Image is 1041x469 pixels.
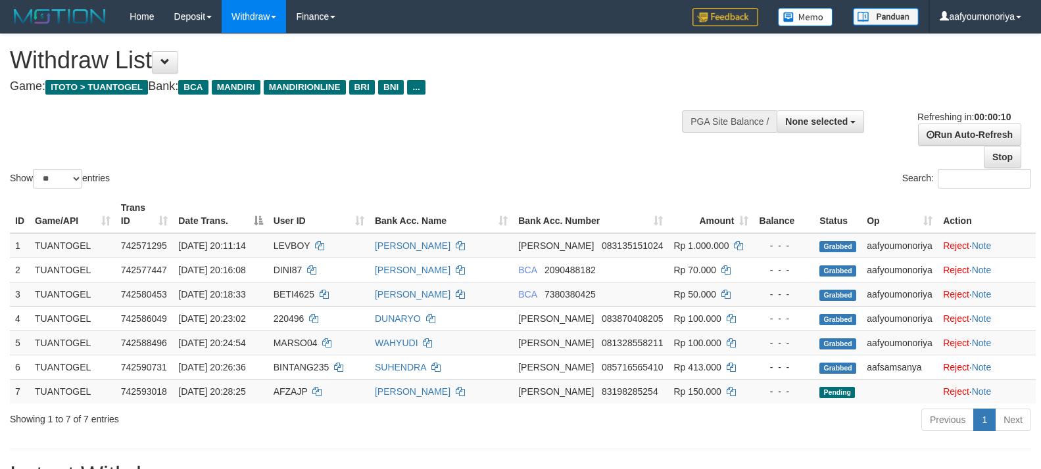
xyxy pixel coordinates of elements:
[30,330,116,355] td: TUANTOGEL
[938,257,1036,282] td: ·
[972,265,992,275] a: Note
[518,313,594,324] span: [PERSON_NAME]
[938,196,1036,233] th: Action
[375,313,421,324] a: DUNARYO
[30,379,116,403] td: TUANTOGEL
[938,379,1036,403] td: ·
[754,196,814,233] th: Balance
[972,240,992,251] a: Note
[759,361,809,374] div: - - -
[759,288,809,301] div: - - -
[121,338,167,348] span: 742588496
[943,362,969,372] a: Reject
[673,386,721,397] span: Rp 150.000
[602,240,663,251] span: Copy 083135151024 to clipboard
[759,263,809,277] div: - - -
[10,306,30,330] td: 4
[602,386,658,397] span: Copy 83198285254 to clipboard
[10,330,30,355] td: 5
[30,196,116,233] th: Game/API: activate to sort column ascending
[545,265,596,275] span: Copy 2090488182 to clipboard
[10,407,424,426] div: Showing 1 to 7 of 7 entries
[819,314,856,325] span: Grabbed
[759,312,809,325] div: - - -
[902,169,1031,189] label: Search:
[819,363,856,374] span: Grabbed
[274,313,304,324] span: 220496
[178,338,245,348] span: [DATE] 20:24:54
[121,289,167,300] span: 742580453
[819,241,856,252] span: Grabbed
[10,233,30,258] td: 1
[972,313,992,324] a: Note
[375,362,426,372] a: SUHENDRA
[759,239,809,252] div: - - -
[602,313,663,324] span: Copy 083870408205 to clipboard
[178,80,208,95] span: BCA
[349,80,375,95] span: BRI
[30,257,116,282] td: TUANTOGEL
[375,386,450,397] a: [PERSON_NAME]
[943,289,969,300] a: Reject
[375,265,450,275] a: [PERSON_NAME]
[274,338,318,348] span: MARSO04
[938,169,1031,189] input: Search:
[785,116,848,127] span: None selected
[602,362,663,372] span: Copy 085716565410 to clipboard
[370,196,513,233] th: Bank Acc. Name: activate to sort column ascending
[673,240,729,251] span: Rp 1.000.000
[274,362,329,372] span: BINTANG235
[938,282,1036,306] td: ·
[973,409,996,431] a: 1
[518,240,594,251] span: [PERSON_NAME]
[121,240,167,251] span: 742571295
[178,240,245,251] span: [DATE] 20:11:14
[938,233,1036,258] td: ·
[274,240,310,251] span: LEVBOY
[513,196,668,233] th: Bank Acc. Number: activate to sort column ascending
[972,289,992,300] a: Note
[178,386,245,397] span: [DATE] 20:28:25
[375,240,450,251] a: [PERSON_NAME]
[814,196,861,233] th: Status
[861,355,938,379] td: aafsamsanya
[673,313,721,324] span: Rp 100.000
[518,386,594,397] span: [PERSON_NAME]
[30,355,116,379] td: TUANTOGEL
[972,362,992,372] a: Note
[943,386,969,397] a: Reject
[673,362,721,372] span: Rp 413.000
[759,336,809,349] div: - - -
[518,338,594,348] span: [PERSON_NAME]
[116,196,174,233] th: Trans ID: activate to sort column ascending
[33,169,82,189] select: Showentries
[861,330,938,355] td: aafyoumonoriya
[759,385,809,398] div: - - -
[778,8,833,26] img: Button%20Memo.svg
[10,355,30,379] td: 6
[407,80,425,95] span: ...
[30,233,116,258] td: TUANTOGEL
[518,289,537,300] span: BCA
[121,386,167,397] span: 742593018
[10,169,110,189] label: Show entries
[682,110,777,133] div: PGA Site Balance /
[10,379,30,403] td: 7
[10,80,681,93] h4: Game: Bank:
[819,290,856,301] span: Grabbed
[918,123,1021,146] a: Run Auto-Refresh
[921,409,974,431] a: Previous
[178,289,245,300] span: [DATE] 20:18:33
[692,8,758,26] img: Feedback.jpg
[121,362,167,372] span: 742590731
[173,196,268,233] th: Date Trans.: activate to sort column descending
[178,313,245,324] span: [DATE] 20:23:02
[984,146,1021,168] a: Stop
[917,112,1011,122] span: Refreshing in:
[121,313,167,324] span: 742586049
[861,282,938,306] td: aafyoumonoriya
[938,330,1036,355] td: ·
[274,386,308,397] span: AFZAJP
[777,110,864,133] button: None selected
[853,8,919,26] img: panduan.png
